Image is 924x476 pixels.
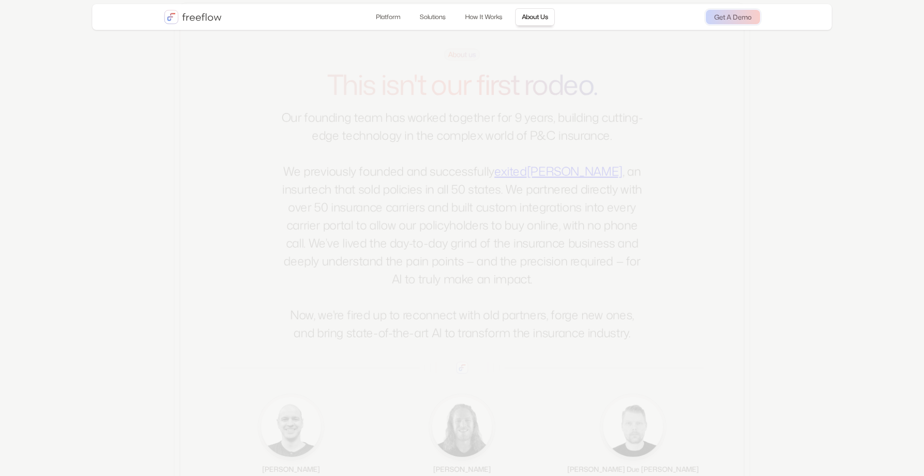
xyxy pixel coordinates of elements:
h1: This isn't our first rodeo. [280,69,643,101]
div: [PERSON_NAME] Due [PERSON_NAME] [567,465,699,474]
a: Platform [369,8,407,26]
a: exited [494,163,527,180]
a: About Us [515,8,554,26]
a: How It Works [458,8,509,26]
a: Solutions [413,8,452,26]
div: [PERSON_NAME] [262,465,320,474]
a: Get A Demo [706,10,760,24]
a: [PERSON_NAME] [526,163,622,180]
div: [PERSON_NAME] [433,465,491,474]
span: About us [444,48,480,60]
a: home [164,10,222,24]
p: Our founding team has worked together for 9 years, building cutting-edge technology in the comple... [280,109,643,342]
